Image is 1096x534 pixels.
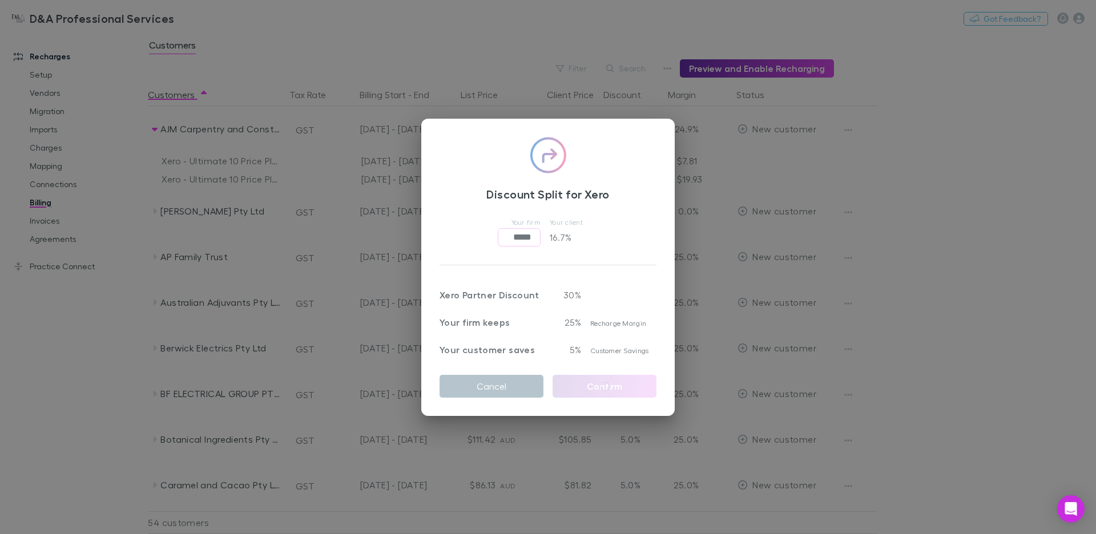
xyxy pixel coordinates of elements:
[511,218,541,226] span: Your firm
[550,228,595,246] p: 16.7 %
[553,288,581,302] p: 30 %
[553,375,656,398] button: Confirm
[1057,495,1085,523] div: Open Intercom Messenger
[550,218,583,226] span: Your client
[553,343,581,357] p: 5%
[590,346,648,355] span: Customer Savings
[553,315,581,329] p: 25%
[440,375,543,398] button: Cancel
[440,187,656,201] h3: Discount Split for Xero
[440,343,543,357] p: Your customer saves
[440,315,543,329] p: Your firm keeps
[440,288,543,302] p: Xero Partner Discount
[530,137,566,173] img: checkmark
[590,319,646,327] span: Recharge Margin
